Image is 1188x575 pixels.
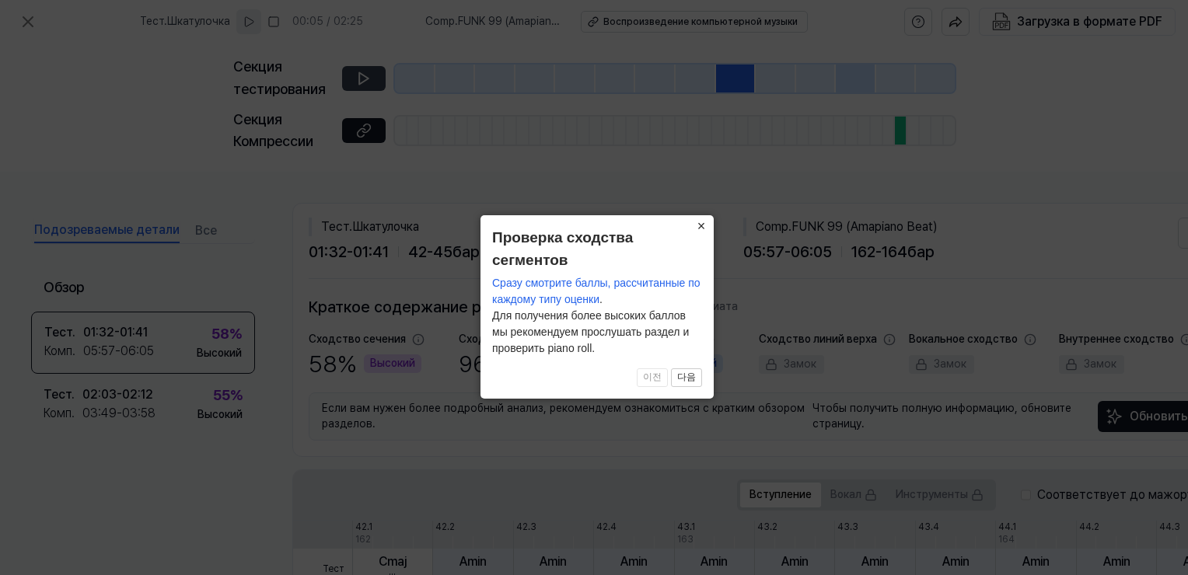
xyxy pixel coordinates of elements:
[599,293,603,305] ya-tr-span: .
[643,371,662,382] ya-tr-span: 이전
[492,229,633,268] ya-tr-span: Проверка сходства сегментов
[492,277,701,305] ya-tr-span: Сразу смотрите баллы, рассчитанные по каждому типу оценки
[671,368,702,387] button: 다음
[492,309,689,354] ya-tr-span: Для получения более высоких баллов мы рекомендуем прослушать раздел и проверить piano roll.
[637,368,668,387] button: 이전
[689,215,714,237] button: Закрыть
[677,371,696,382] ya-tr-span: 다음
[697,218,706,234] ya-tr-span: ×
